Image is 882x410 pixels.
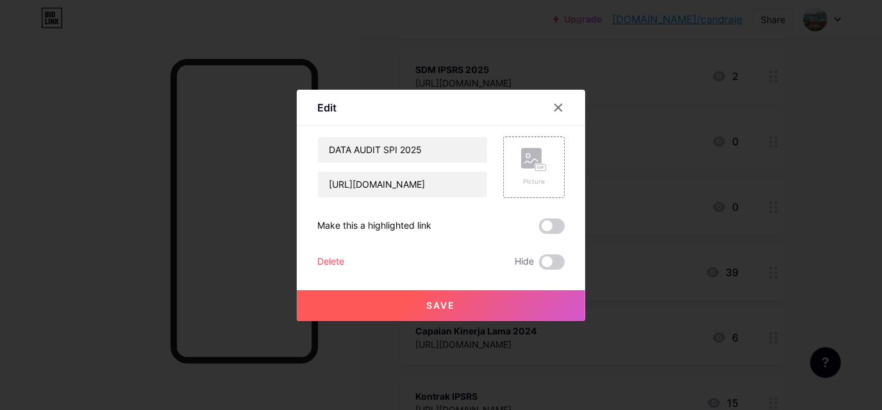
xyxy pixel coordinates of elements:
[318,172,487,197] input: URL
[427,300,456,311] span: Save
[521,177,547,186] div: Picture
[317,218,431,234] div: Make this a highlighted link
[317,100,337,115] div: Edit
[318,137,487,163] input: Title
[317,254,344,270] div: Delete
[297,290,585,321] button: Save
[515,254,534,270] span: Hide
